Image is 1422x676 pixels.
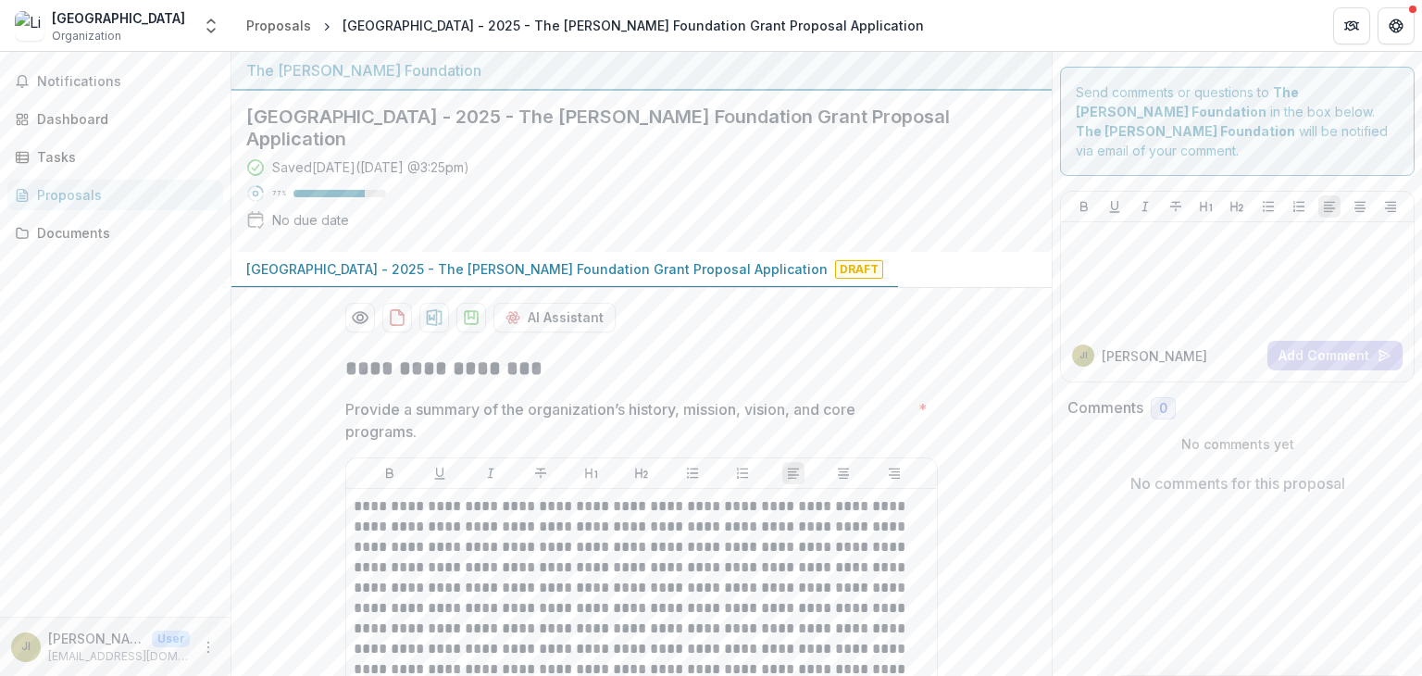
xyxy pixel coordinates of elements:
[7,104,223,134] a: Dashboard
[832,462,854,484] button: Align Center
[48,648,190,665] p: [EMAIL_ADDRESS][DOMAIN_NAME]
[1267,341,1403,370] button: Add Comment
[1130,472,1345,494] p: No comments for this proposal
[1073,195,1095,218] button: Bold
[7,67,223,96] button: Notifications
[52,8,185,28] div: [GEOGRAPHIC_DATA]
[379,462,401,484] button: Bold
[37,74,216,90] span: Notifications
[37,109,208,129] div: Dashboard
[1165,195,1187,218] button: Strike
[246,259,828,279] p: [GEOGRAPHIC_DATA] - 2025 - The [PERSON_NAME] Foundation Grant Proposal Application
[1159,401,1167,417] span: 0
[681,462,704,484] button: Bullet List
[152,631,190,647] p: User
[198,7,224,44] button: Open entity switcher
[1134,195,1156,218] button: Italicize
[1378,7,1415,44] button: Get Help
[429,462,451,484] button: Underline
[52,28,121,44] span: Organization
[1076,123,1295,139] strong: The [PERSON_NAME] Foundation
[246,106,1007,150] h2: [GEOGRAPHIC_DATA] - 2025 - The [PERSON_NAME] Foundation Grant Proposal Application
[782,462,805,484] button: Align Left
[1226,195,1248,218] button: Heading 2
[419,303,449,332] button: download-proposal
[1195,195,1217,218] button: Heading 1
[630,462,653,484] button: Heading 2
[239,12,931,39] nav: breadcrumb
[382,303,412,332] button: download-proposal
[1079,351,1088,360] div: Jay Rebsamen III
[580,462,603,484] button: Heading 1
[37,185,208,205] div: Proposals
[37,223,208,243] div: Documents
[7,180,223,210] a: Proposals
[21,641,31,653] div: Jay Rebsamen III
[1379,195,1402,218] button: Align Right
[883,462,905,484] button: Align Right
[7,142,223,172] a: Tasks
[1349,195,1371,218] button: Align Center
[272,187,286,200] p: 77 %
[7,218,223,248] a: Documents
[1257,195,1279,218] button: Bullet List
[37,147,208,167] div: Tasks
[15,11,44,41] img: Liberty University
[272,210,349,230] div: No due date
[530,462,552,484] button: Strike
[1288,195,1310,218] button: Ordered List
[835,260,883,279] span: Draft
[1104,195,1126,218] button: Underline
[493,303,616,332] button: AI Assistant
[345,398,911,443] p: Provide a summary of the organization’s history, mission, vision, and core programs.
[1067,434,1407,454] p: No comments yet
[345,303,375,332] button: Preview df1cb3b9-f094-46dd-80af-7022862fbda3-0.pdf
[272,157,469,177] div: Saved [DATE] ( [DATE] @ 3:25pm )
[197,636,219,658] button: More
[1333,7,1370,44] button: Partners
[1102,346,1207,366] p: [PERSON_NAME]
[239,12,318,39] a: Proposals
[731,462,754,484] button: Ordered List
[246,16,311,35] div: Proposals
[480,462,502,484] button: Italicize
[343,16,924,35] div: [GEOGRAPHIC_DATA] - 2025 - The [PERSON_NAME] Foundation Grant Proposal Application
[1067,399,1143,417] h2: Comments
[48,629,144,648] p: [PERSON_NAME] III
[1318,195,1341,218] button: Align Left
[246,59,1037,81] div: The [PERSON_NAME] Foundation
[456,303,486,332] button: download-proposal
[1060,67,1415,176] div: Send comments or questions to in the box below. will be notified via email of your comment.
